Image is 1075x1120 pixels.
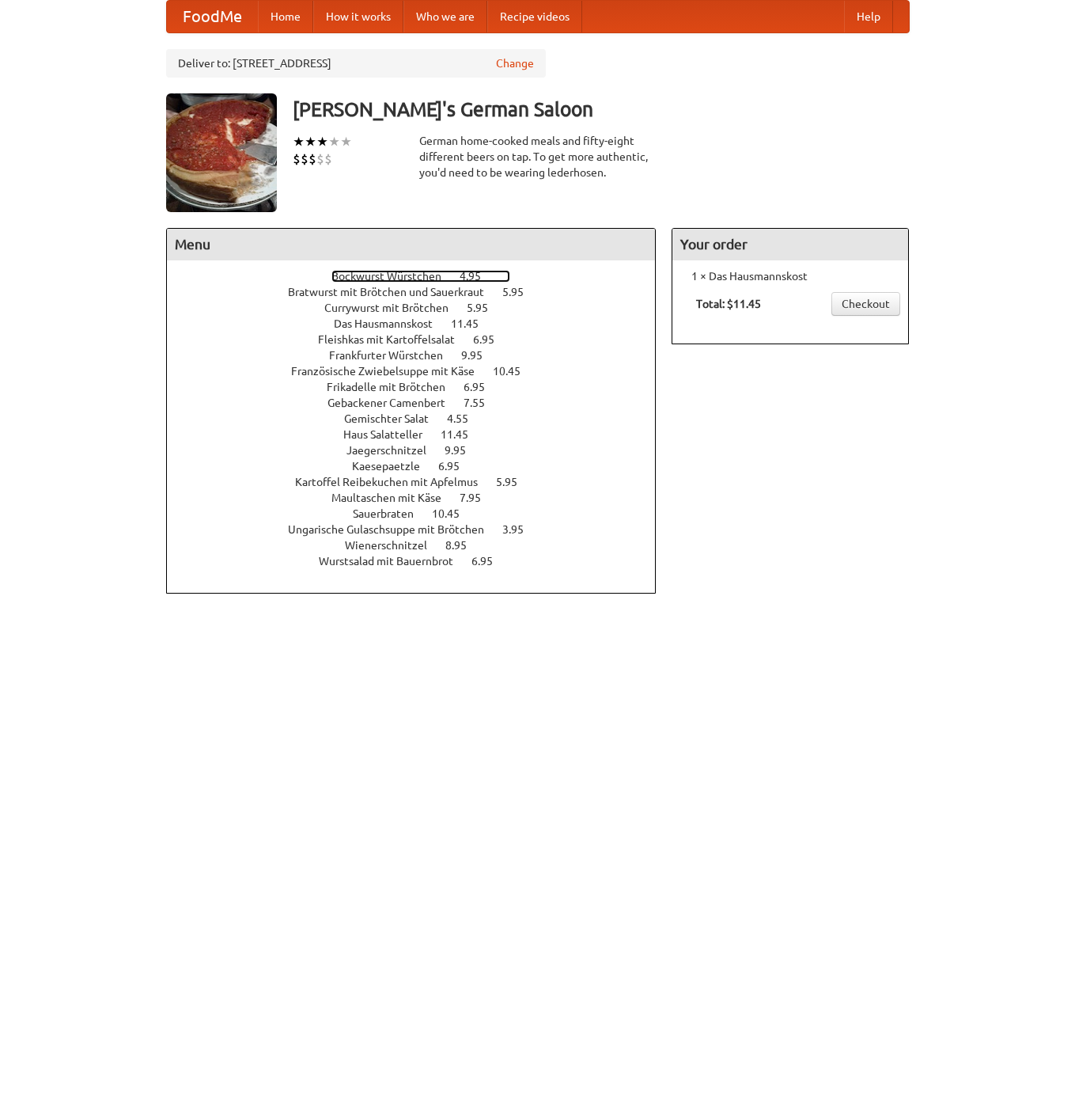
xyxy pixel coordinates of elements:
[324,302,517,314] a: Currywurst mit Brötchen 5.95
[334,317,508,330] a: Das Hausmannskost 11.45
[331,492,457,504] span: Maultaschen mit Käse
[328,133,340,150] li: ★
[487,1,582,32] a: Recipe videos
[502,523,539,536] span: 3.95
[288,523,553,536] a: Ungarische Gulaschsuppe mit Brötchen 3.95
[258,1,313,32] a: Home
[327,381,514,393] a: Frikadelle mit Brötchen 6.95
[293,93,910,125] h3: [PERSON_NAME]'s German Saloon
[295,476,547,488] a: Kartoffel Reibekuchen mit Apfelmus 5.95
[324,302,464,314] span: Currywurst mit Brötchen
[844,1,893,32] a: Help
[403,1,487,32] a: Who we are
[445,539,483,552] span: 8.95
[471,555,509,568] span: 6.95
[464,397,501,409] span: 7.55
[464,381,501,393] span: 6.95
[327,397,514,409] a: Gebackener Camenbert 7.55
[352,460,489,473] a: Kaesepaetzle 6.95
[461,349,498,362] span: 9.95
[329,349,512,362] a: Frankfurter Würstchen 9.95
[327,381,461,393] span: Frikadelle mit Brötchen
[696,298,761,310] b: Total: $11.45
[318,333,524,346] a: Fleishkas mit Kartoffelsalat 6.95
[288,286,500,298] span: Bratwurst mit Brötchen und Sauerkraut
[316,150,324,168] li: $
[441,428,484,441] span: 11.45
[680,268,900,284] li: 1 × Das Hausmannskost
[831,292,900,316] a: Checkout
[167,1,258,32] a: FoodMe
[345,539,443,552] span: Wienerschnitzel
[344,412,445,425] span: Gemischter Salat
[293,150,301,168] li: $
[346,444,495,457] a: Jaegerschnitzel 9.95
[167,229,656,260] h4: Menu
[340,133,352,150] li: ★
[672,229,908,260] h4: Your order
[502,286,539,298] span: 5.95
[308,150,316,168] li: $
[432,507,475,520] span: 10.45
[346,444,442,457] span: Jaegerschnitzel
[496,476,533,488] span: 5.95
[353,507,489,520] a: Sauerbraten 10.45
[460,492,497,504] span: 7.95
[324,150,332,168] li: $
[438,460,475,473] span: 6.95
[319,555,522,568] a: Wurstsalad mit Bauernbrot 6.95
[353,507,430,520] span: Sauerbraten
[460,270,497,283] span: 4.95
[451,317,494,330] span: 11.45
[319,555,469,568] span: Wurstsalad mit Bauernbrot
[419,133,657,180] div: German home-cooked meals and fifty-eight different beers on tap. To get more authentic, you'd nee...
[288,523,500,536] span: Ungarische Gulaschsuppe mit Brötchen
[293,133,305,150] li: ★
[327,397,461,409] span: Gebackener Camenbert
[288,286,553,298] a: Bratwurst mit Brötchen und Sauerkraut 5.95
[467,302,504,314] span: 5.95
[331,270,510,283] a: Bockwurst Würstchen 4.95
[493,365,536,378] span: 10.45
[473,333,510,346] span: 6.95
[447,412,484,425] span: 4.55
[343,428,438,441] span: Haus Salatteller
[316,133,328,150] li: ★
[291,365,550,378] a: Französische Zwiebelsuppe mit Käse 10.45
[291,365,490,378] span: Französische Zwiebelsuppe mit Käse
[345,539,496,552] a: Wienerschnitzel 8.95
[445,444,482,457] span: 9.95
[305,133,316,150] li: ★
[331,492,510,504] a: Maultaschen mit Käse 7.95
[352,460,436,473] span: Kaesepaetzle
[318,333,471,346] span: Fleishkas mit Kartoffelsalat
[166,49,546,78] div: Deliver to: [STREET_ADDRESS]
[329,349,459,362] span: Frankfurter Würstchen
[334,317,449,330] span: Das Hausmannskost
[496,55,534,71] a: Change
[344,412,498,425] a: Gemischter Salat 4.55
[343,428,498,441] a: Haus Salatteller 11.45
[331,270,457,283] span: Bockwurst Würstchen
[301,150,308,168] li: $
[295,476,494,488] span: Kartoffel Reibekuchen mit Apfelmus
[313,1,403,32] a: How it works
[166,93,277,212] img: angular.jpg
